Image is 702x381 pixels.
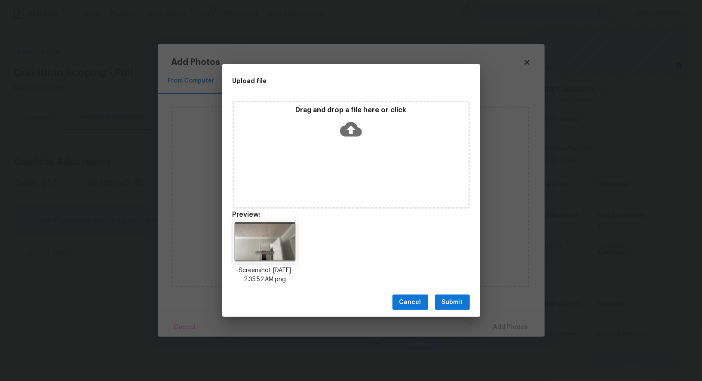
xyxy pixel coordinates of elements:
p: Screenshot [DATE] 2.35.52 AM.png [233,266,298,284]
h2: Upload file [233,76,431,86]
p: Drag and drop a file here or click [234,106,469,115]
span: Submit [442,297,463,308]
img: B4s3ykLN0WnUAAAAAElFTkSuQmCC [233,221,298,264]
button: Submit [435,295,470,310]
span: Cancel [399,297,421,308]
button: Cancel [392,295,428,310]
